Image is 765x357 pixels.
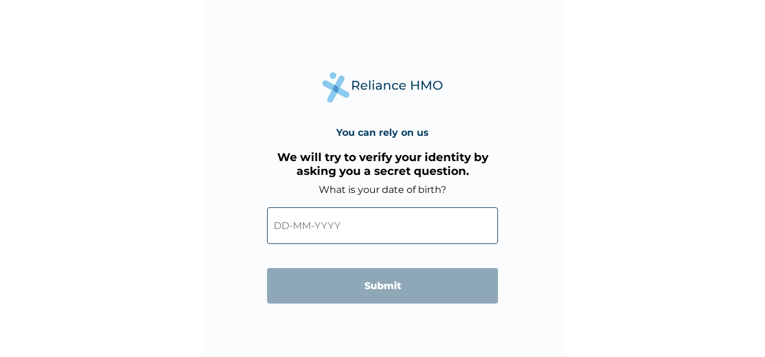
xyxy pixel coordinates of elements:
input: Submit [267,268,498,304]
input: DD-MM-YYYY [267,207,498,244]
h3: We will try to verify your identity by asking you a secret question. [267,150,498,178]
img: Reliance Health's Logo [322,72,443,103]
label: What is your date of birth? [319,184,446,195]
h4: You can rely on us [336,127,429,138]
